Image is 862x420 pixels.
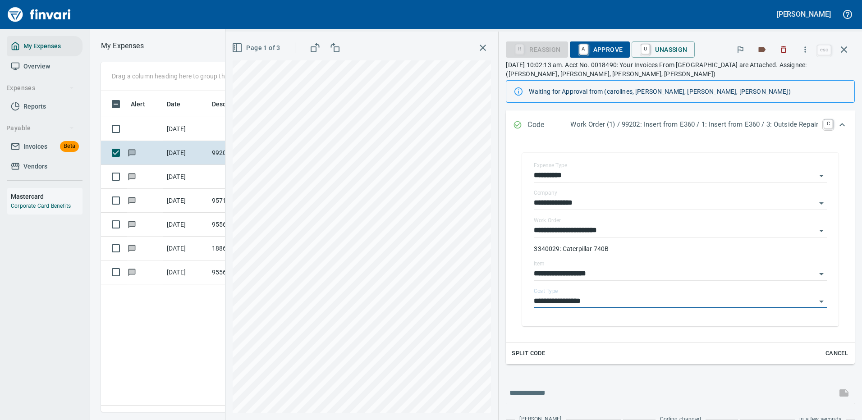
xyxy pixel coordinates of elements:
p: [DATE] 10:02:13 am. Acct No. 0018490: Your Invoices From [GEOGRAPHIC_DATA] are Attached. Assignee... [506,60,855,78]
span: Has messages [127,150,137,155]
p: My Expenses [101,41,144,51]
button: Open [815,295,828,308]
div: Expand [506,110,855,140]
td: [DATE] [163,141,208,165]
button: Cancel [822,347,851,361]
td: [DATE] [163,117,208,141]
span: Has messages [127,197,137,203]
button: Expenses [3,80,78,96]
span: Description [212,99,257,110]
span: Has messages [127,221,137,227]
label: Work Order [534,218,561,223]
span: Unassign [639,42,687,57]
span: Reports [23,101,46,112]
p: Drag a column heading here to group the table [112,72,244,81]
p: Work Order (1) / 99202: Insert from E360 / 1: Insert from E360 / 3: Outside Repair [570,119,818,130]
button: [PERSON_NAME] [775,7,833,21]
span: Overview [23,61,50,72]
span: Approve [577,42,623,57]
div: Reassign [506,45,568,53]
span: Vendors [23,161,47,172]
span: Has messages [127,173,137,179]
button: Flag [730,40,750,59]
a: A [579,44,588,54]
a: C [824,119,833,128]
td: 95565.1160192 [208,213,289,237]
a: U [641,44,650,54]
span: My Expenses [23,41,61,52]
button: Discard [774,40,793,59]
a: My Expenses [7,36,83,56]
button: Open [815,197,828,210]
td: [DATE] [163,165,208,189]
span: Invoices [23,141,47,152]
a: Overview [7,56,83,77]
span: Beta [60,141,79,151]
button: Split Code [509,347,547,361]
p: 3340029: Caterpillar 740B [534,244,827,253]
button: Open [815,224,828,237]
span: Date [167,99,181,110]
span: Has messages [127,269,137,275]
span: Payable [6,123,74,134]
button: Open [815,268,828,280]
a: InvoicesBeta [7,137,83,157]
button: Payable [3,120,78,137]
span: Expenses [6,82,74,94]
span: Has messages [127,245,137,251]
button: Page 1 of 3 [230,40,284,56]
td: 99202 [208,141,289,165]
span: Date [167,99,193,110]
button: More [795,40,815,59]
span: Split Code [512,348,545,359]
label: Cost Type [534,288,558,294]
span: Alert [131,99,157,110]
td: [DATE] [163,189,208,213]
div: Waiting for Approval from (carolines, [PERSON_NAME], [PERSON_NAME], [PERSON_NAME]) [529,83,847,100]
label: Company [534,190,557,196]
p: Code [527,119,570,131]
td: [DATE] [163,237,208,260]
a: Corporate Card Benefits [11,203,71,209]
button: UUnassign [632,41,694,58]
button: Labels [752,40,772,59]
span: Description [212,99,246,110]
button: AApprove [570,41,630,58]
span: Alert [131,99,145,110]
nav: breadcrumb [101,41,144,51]
img: Finvari [5,4,73,25]
button: Open [815,169,828,182]
a: Reports [7,96,83,117]
a: Vendors [7,156,83,177]
div: Expand [506,140,855,364]
td: 95564.1160192 [208,260,289,284]
td: [DATE] [163,260,208,284]
label: Expense Type [534,163,567,168]
td: [DATE] [163,213,208,237]
h5: [PERSON_NAME] [777,9,831,19]
td: 18868.614002 [208,237,289,260]
span: This records your message into the invoice and notifies anyone mentioned [833,382,855,404]
h6: Mastercard [11,192,83,201]
a: esc [817,45,831,55]
td: 95716.2970051 [208,189,289,213]
span: Close invoice [815,39,855,60]
span: Cancel [825,348,849,359]
span: Page 1 of 3 [234,42,280,54]
label: Item [534,261,545,266]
